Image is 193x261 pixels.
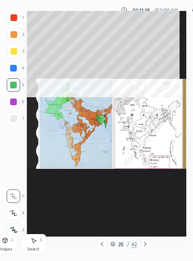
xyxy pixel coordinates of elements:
[7,206,25,220] div: X
[40,238,42,242] div: S
[7,223,25,237] div: Z
[27,247,39,251] div: Select
[7,189,25,203] div: C
[7,95,24,109] div: 6
[7,28,24,41] div: 2
[7,11,24,24] div: 1
[7,78,24,92] div: 5
[7,61,24,75] div: 4
[7,112,24,125] div: 7
[7,45,24,58] div: 3
[117,242,125,247] div: 25
[131,240,137,248] div: 42
[127,242,130,247] div: /
[11,238,14,242] div: L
